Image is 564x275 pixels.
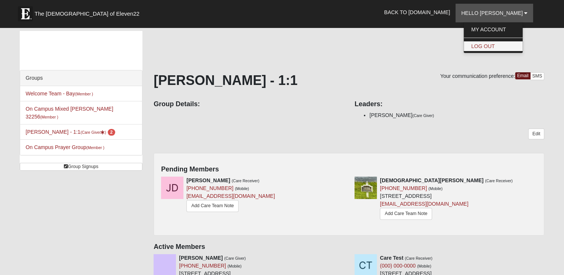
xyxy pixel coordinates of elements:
small: (Care Receiver) [485,178,513,183]
small: (Mobile) [235,186,249,191]
a: [PHONE_NUMBER] [380,185,427,191]
h1: [PERSON_NAME] - 1:1 [154,72,544,88]
div: [STREET_ADDRESS] [380,177,513,222]
a: Add Care Team Note [186,200,239,212]
a: Edit [528,129,544,139]
a: Back to [DOMAIN_NAME] [378,3,456,22]
h4: Leaders: [355,100,544,108]
small: (Care Giver) [224,256,246,260]
img: Eleven22 logo [18,6,33,21]
h4: Group Details: [154,100,343,108]
strong: Care Test [380,255,403,261]
li: [PERSON_NAME] [369,111,544,119]
a: The [DEMOGRAPHIC_DATA] of Eleven22 [14,3,163,21]
a: Add Care Team Note [380,208,432,219]
small: (Member ) [75,92,93,96]
small: (Care Giver ) [81,130,106,135]
a: Hello [PERSON_NAME] [456,4,533,22]
span: Your communication preference: [440,73,515,79]
span: Hello [PERSON_NAME] [461,10,523,16]
small: (Care Receiver) [232,178,259,183]
strong: [PERSON_NAME] [179,255,223,261]
div: Groups [20,70,142,86]
strong: [PERSON_NAME] [186,177,230,183]
h4: Pending Members [161,165,537,174]
small: (Member ) [40,115,58,119]
strong: [DEMOGRAPHIC_DATA][PERSON_NAME] [380,177,483,183]
a: [PERSON_NAME] - 1:1(Care Giver) 2 [26,129,115,135]
a: [EMAIL_ADDRESS][DOMAIN_NAME] [380,201,468,207]
a: [EMAIL_ADDRESS][DOMAIN_NAME] [186,193,275,199]
a: SMS [530,72,545,80]
span: The [DEMOGRAPHIC_DATA] of Eleven22 [35,10,139,18]
a: Log Out [464,41,523,51]
span: number of pending members [108,129,116,136]
small: (Care Receiver) [405,256,432,260]
small: (Member ) [86,145,104,150]
a: On Campus Prayer Group(Member ) [26,144,104,150]
a: My Account [464,25,523,34]
small: (Mobile) [428,186,442,191]
a: Group Signups [20,163,142,171]
a: Welcome Team - Bay(Member ) [26,91,93,97]
a: On Campus Mixed [PERSON_NAME] 32256(Member ) [26,106,113,120]
small: (Care Giver) [412,113,434,118]
h4: Active Members [154,243,544,251]
a: Email [515,72,530,79]
a: [PHONE_NUMBER] [186,185,233,191]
